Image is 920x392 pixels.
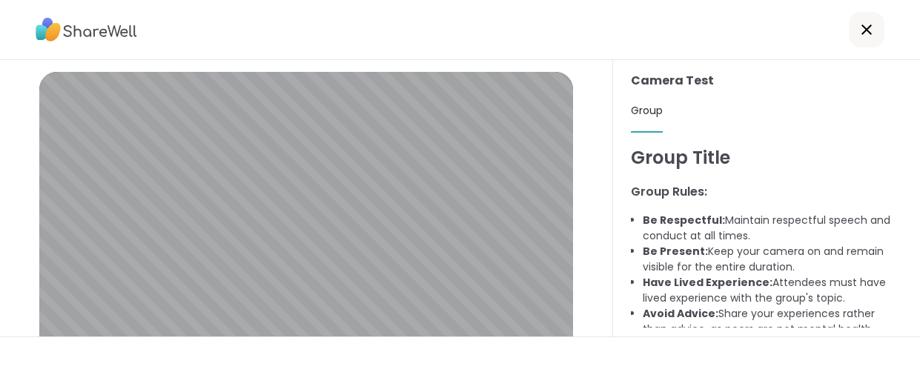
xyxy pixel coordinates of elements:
b: Be Present: [643,244,708,259]
h1: Group Title [631,144,902,171]
li: Attendees must have lived experience with the group's topic. [643,275,902,306]
b: Be Respectful: [643,213,725,227]
img: ShareWell Logo [36,13,137,47]
span: Group [631,103,663,118]
li: Keep your camera on and remain visible for the entire duration. [643,244,902,275]
h3: Group Rules: [631,183,902,201]
h3: Camera Test [631,72,902,90]
li: Maintain respectful speech and conduct at all times. [643,213,902,244]
b: Have Lived Experience: [643,275,772,290]
li: Share your experiences rather than advice, as peers are not mental health professionals. [643,306,902,353]
b: Avoid Advice: [643,306,718,321]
